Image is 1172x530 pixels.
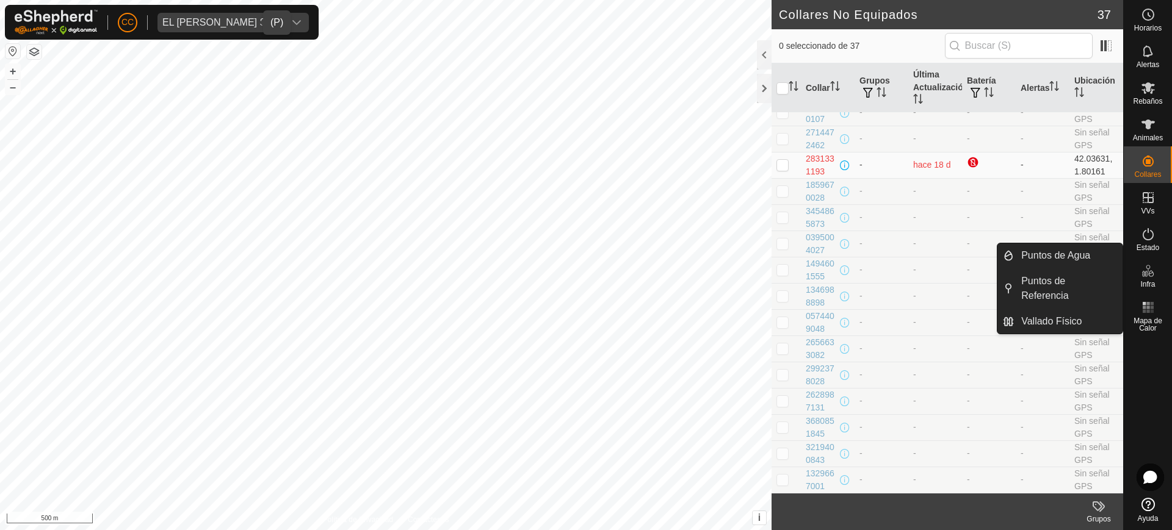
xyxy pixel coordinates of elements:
[962,362,1016,388] td: -
[1098,5,1111,24] span: 37
[913,422,916,432] span: -
[162,18,280,27] div: EL [PERSON_NAME] SCP
[855,126,908,152] td: -
[1140,281,1155,288] span: Infra
[1134,24,1162,32] span: Horarios
[855,152,908,178] td: -
[997,243,1123,268] li: Puntos de Agua
[1069,362,1123,388] td: Sin señal GPS
[1016,362,1069,388] td: -
[1016,414,1069,440] td: -
[913,370,916,379] span: -
[806,179,837,204] div: 1859670028
[962,467,1016,493] td: -
[913,317,916,327] span: -
[1069,414,1123,440] td: Sin señal GPS
[1069,99,1123,126] td: Sin señal GPS
[997,269,1123,308] li: Puntos de Referencia
[806,231,837,257] div: 0395004027
[877,89,886,99] p-sorticon: Activar para ordenar
[855,99,908,126] td: -
[806,152,837,178] div: 2831331193
[806,205,837,231] div: 3454865873
[997,309,1123,334] li: Vallado Físico
[408,514,449,525] a: Contáctenos
[1016,152,1069,178] td: -
[962,335,1016,362] td: -
[855,231,908,257] td: -
[284,13,309,32] div: dropdown trigger
[1069,467,1123,493] td: Sin señal GPS
[962,63,1016,113] th: Batería
[15,10,98,35] img: Logo Gallagher
[962,283,1016,309] td: -
[779,7,1098,22] h2: Collares No Equipados
[855,414,908,440] td: -
[806,415,837,440] div: 3680851845
[1069,335,1123,362] td: Sin señal GPS
[855,440,908,467] td: -
[1069,126,1123,152] td: Sin señal GPS
[962,257,1016,283] td: -
[855,362,908,388] td: -
[789,83,798,93] p-sorticon: Activar para ordenar
[1124,493,1172,527] a: Ayuda
[1016,440,1069,467] td: -
[806,284,837,309] div: 1346988898
[1016,335,1069,362] td: -
[1014,309,1123,334] a: Vallado Físico
[913,107,916,117] span: -
[1021,314,1082,329] span: Vallado Físico
[913,448,916,458] span: -
[1133,134,1163,141] span: Animales
[1016,126,1069,152] td: -
[27,45,42,59] button: Capas del Mapa
[758,512,761,523] span: i
[806,467,837,493] div: 1329667001
[1074,89,1084,99] p-sorticon: Activar para ordenar
[1016,388,1069,414] td: -
[962,388,1016,414] td: -
[806,126,837,152] div: 2714472462
[323,514,393,525] a: Política de Privacidad
[1141,207,1154,215] span: VVs
[913,265,916,274] span: -
[962,126,1016,152] td: -
[855,335,908,362] td: -
[913,212,916,222] span: -
[806,362,837,388] div: 2992378028
[1016,99,1069,126] td: -
[913,474,916,484] span: -
[806,310,837,335] div: 0574409048
[962,309,1016,335] td: -
[913,238,916,248] span: -
[913,96,923,106] p-sorticon: Activar para ordenar
[806,441,837,467] div: 3219400843
[1134,171,1161,178] span: Collares
[1069,63,1123,113] th: Ubicación
[962,99,1016,126] td: -
[1016,204,1069,231] td: -
[1069,152,1123,178] td: 42.03631, 1.80161
[753,511,766,525] button: i
[1069,388,1123,414] td: Sin señal GPS
[5,64,20,79] button: +
[913,343,916,353] span: -
[855,63,908,113] th: Grupos
[779,40,945,52] span: 0 seleccionado de 37
[1069,204,1123,231] td: Sin señal GPS
[830,83,840,93] p-sorticon: Activar para ordenar
[1021,274,1115,303] span: Puntos de Referencia
[806,336,837,362] div: 2656633082
[945,33,1093,59] input: Buscar (S)
[855,467,908,493] td: -
[913,160,951,170] span: 2 ago 2025, 20:36
[1137,244,1159,251] span: Estado
[1021,248,1090,263] span: Puntos de Agua
[962,231,1016,257] td: -
[855,388,908,414] td: -
[913,186,916,196] span: -
[984,89,994,99] p-sorticon: Activar para ordenar
[801,63,855,113] th: Collar
[1069,178,1123,204] td: Sin señal GPS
